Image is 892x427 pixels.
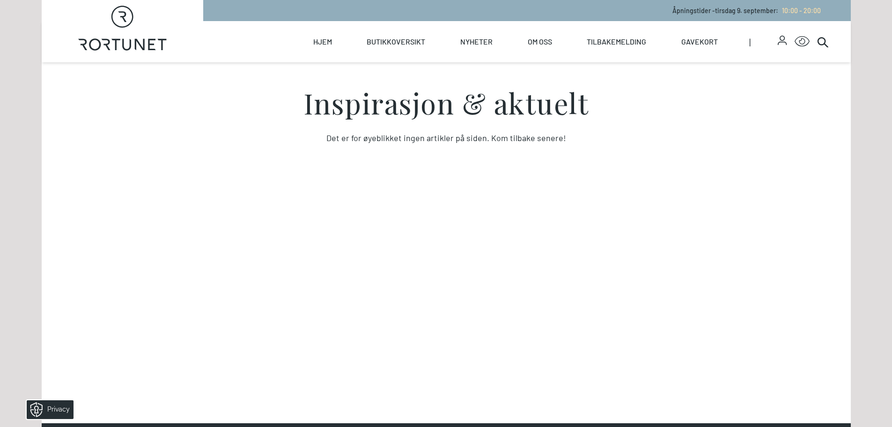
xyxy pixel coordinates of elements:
[9,397,86,422] iframe: Manage Preferences
[778,7,821,15] a: 10:00 - 20:00
[681,21,718,62] a: Gavekort
[154,132,738,144] div: Det er for øyeblikket ingen artikler på siden. Kom tilbake senere!
[528,21,552,62] a: Om oss
[587,21,646,62] a: Tilbakemelding
[313,21,332,62] a: Hjem
[782,7,821,15] span: 10:00 - 20:00
[154,89,738,117] h1: Inspirasjon & aktuelt
[367,21,425,62] a: Butikkoversikt
[672,6,821,15] p: Åpningstider - tirsdag 9. september :
[460,21,493,62] a: Nyheter
[749,21,778,62] span: |
[795,34,810,49] button: Open Accessibility Menu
